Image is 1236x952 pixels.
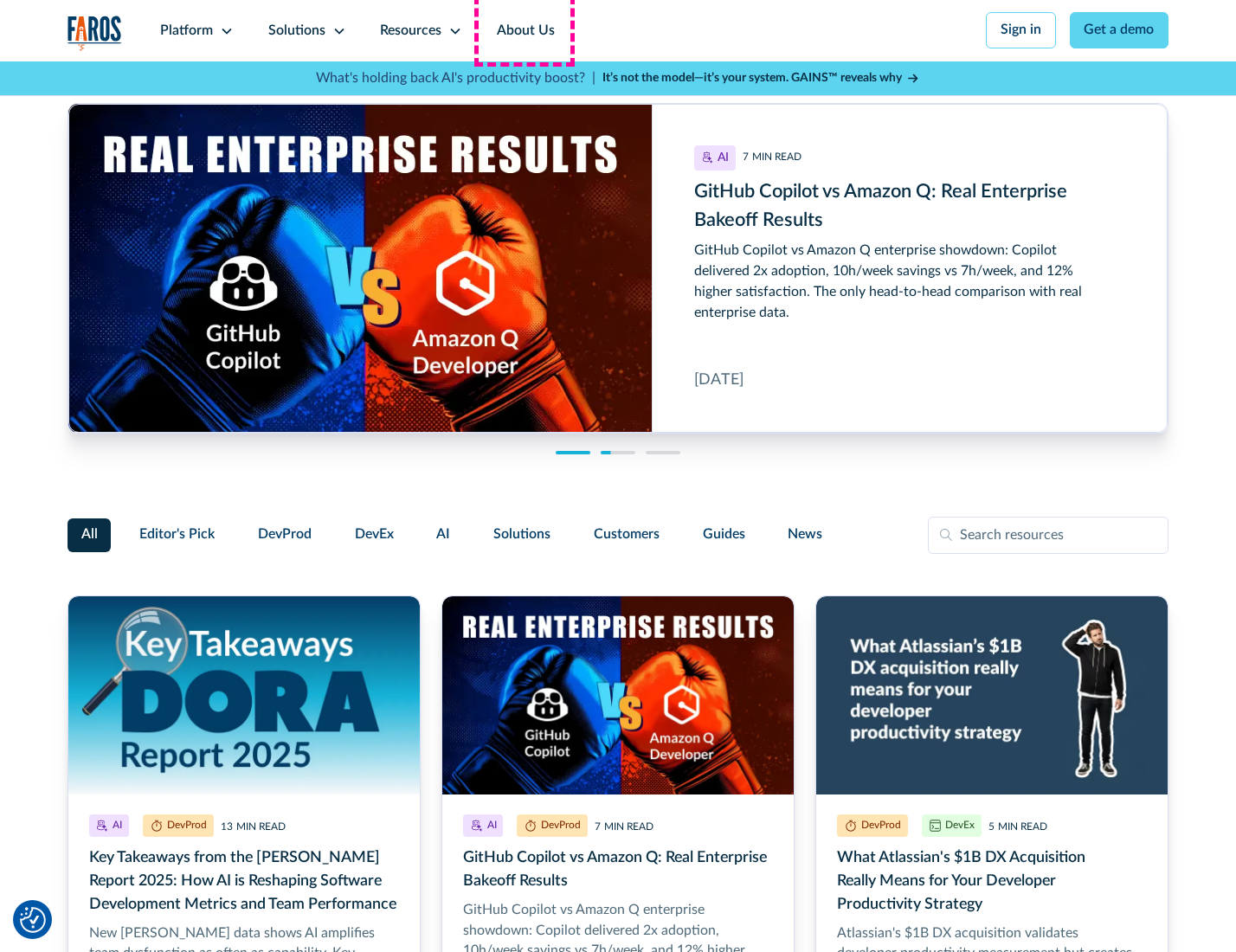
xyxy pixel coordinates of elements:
[139,524,215,545] span: Editor's Pick
[442,596,794,794] img: Illustration of a boxing match of GitHub Copilot vs. Amazon Q. with real enterprise results.
[788,524,822,545] span: News
[1070,12,1169,48] a: Get a demo
[316,68,595,89] p: What's holding back AI's productivity boost? |
[68,16,123,51] img: Logo of the analytics and reporting company Faros.
[493,524,550,545] span: Solutions
[602,69,921,87] a: It’s not the model—it’s your system. GAINS™ reveals why
[68,104,1168,433] a: GitHub Copilot vs Amazon Q: Real Enterprise Bakeoff Results
[68,517,1169,555] form: Filter Form
[436,524,450,545] span: AI
[160,21,213,42] div: Platform
[703,524,745,545] span: Guides
[68,16,123,51] a: home
[258,524,312,545] span: DevProd
[81,524,98,545] span: All
[602,72,902,84] strong: It’s not the model—it’s your system. GAINS™ reveals why
[380,21,441,42] div: Resources
[355,524,394,545] span: DevEx
[594,524,660,545] span: Customers
[20,907,46,933] img: Revisit consent button
[268,21,325,42] div: Solutions
[816,596,1168,794] img: Developer scratching his head on a blue background
[986,12,1056,48] a: Sign in
[68,596,420,794] img: Key takeaways from the DORA Report 2025
[20,907,46,933] button: Cookie Settings
[68,104,1168,433] div: cms-link
[928,517,1168,555] input: Search resources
